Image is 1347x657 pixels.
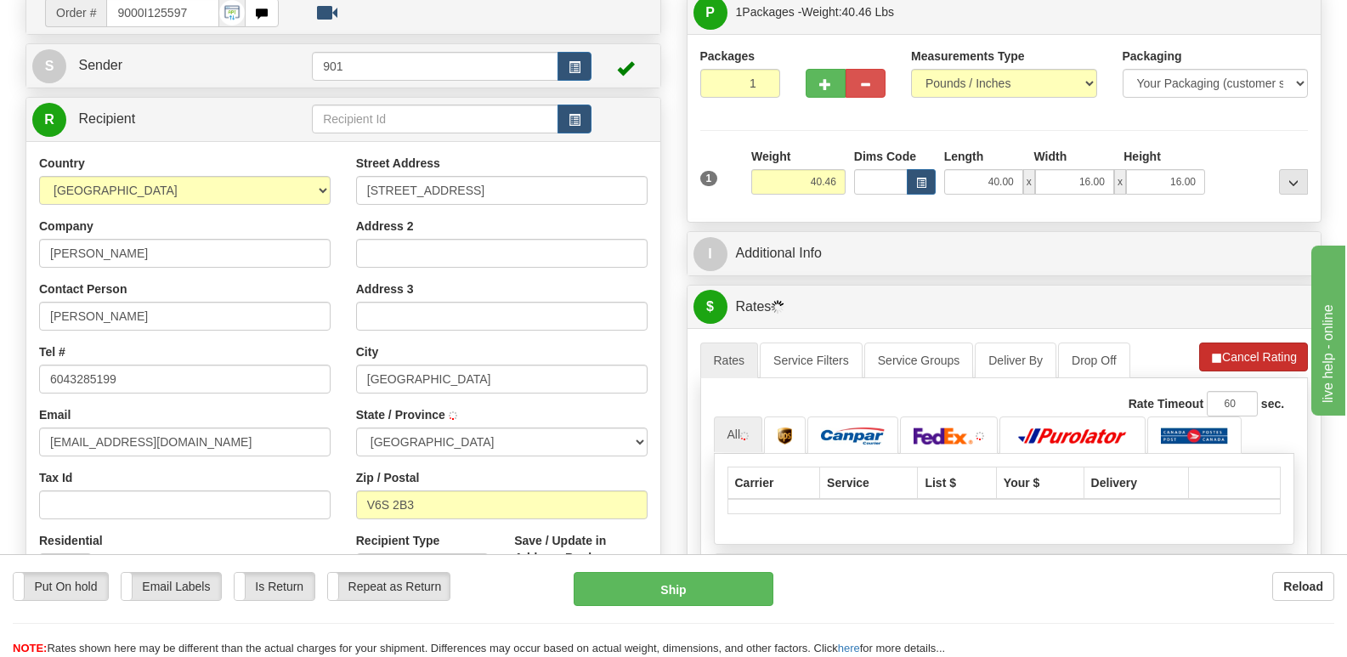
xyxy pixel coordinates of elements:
label: Put On hold [14,573,108,600]
img: Progress.gif [771,300,784,314]
label: Packaging [1123,48,1182,65]
label: Is Return [235,573,314,600]
label: Address 3 [356,280,414,297]
button: Reload [1272,572,1334,601]
div: ... [1279,169,1308,195]
span: 1 [700,171,718,186]
label: Residential [39,532,103,549]
iframe: chat widget [1308,241,1345,415]
label: Recipient Type [356,532,440,549]
span: 40.46 [842,5,872,19]
button: Cancel Rating [1199,343,1308,371]
a: here [838,642,860,654]
label: City [356,343,378,360]
th: Service [820,467,918,499]
span: R [32,103,66,137]
th: Carrier [727,467,820,499]
input: Sender Id [312,52,558,81]
img: tiny_red.gif [976,432,984,440]
label: Street Address [356,155,440,172]
input: Enter a location [356,176,648,205]
label: Length [944,148,984,165]
label: Contact Person [39,280,127,297]
th: Delivery [1084,467,1188,499]
a: IAdditional Info [693,236,1316,271]
span: S [32,49,66,83]
b: Reload [1283,580,1323,593]
label: Dims Code [854,148,916,165]
img: Canpar [821,428,885,445]
img: UPS [778,428,792,445]
img: tiny_red.gif [449,411,457,420]
label: sec. [1261,395,1284,412]
img: FedEx Express® [914,428,973,445]
input: Recipient Id [312,105,558,133]
img: Canada Post [1161,428,1228,445]
span: NOTE: [13,642,47,654]
label: Email [39,406,71,423]
span: $ [693,290,727,324]
span: Recipient [78,111,135,126]
label: Save / Update in Address Book [514,532,647,566]
span: Weight: [801,5,894,19]
label: Tax Id [39,469,72,486]
img: Purolator [1013,428,1132,445]
a: Service Filters [760,343,863,378]
a: Service Groups [864,343,973,378]
a: R Recipient [32,102,281,137]
a: S Sender [32,48,312,83]
span: x [1023,169,1035,195]
label: Measurements Type [911,48,1025,65]
th: Your $ [996,467,1084,499]
label: Email Labels [122,573,221,600]
label: Tel # [39,343,65,360]
span: 1 [736,5,743,19]
label: Packages [700,48,756,65]
a: $Rates [693,290,1316,325]
th: List $ [918,467,996,499]
a: Deliver By [975,343,1056,378]
span: Sender [78,58,122,72]
a: All [714,416,763,452]
button: Ship [574,572,773,606]
span: I [693,237,727,271]
label: Height [1123,148,1161,165]
label: State / Province [356,406,445,423]
label: Weight [751,148,790,165]
span: Lbs [875,5,895,19]
label: Country [39,155,85,172]
img: tiny_red.gif [740,432,749,440]
span: x [1114,169,1126,195]
a: Drop Off [1058,343,1130,378]
label: Address 2 [356,218,414,235]
div: live help - online [13,10,157,31]
label: Company [39,218,93,235]
label: Repeat as Return [328,573,450,600]
label: Zip / Postal [356,469,420,486]
a: Rates [700,343,759,378]
label: Rate Timeout [1129,395,1203,412]
label: Width [1033,148,1067,165]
